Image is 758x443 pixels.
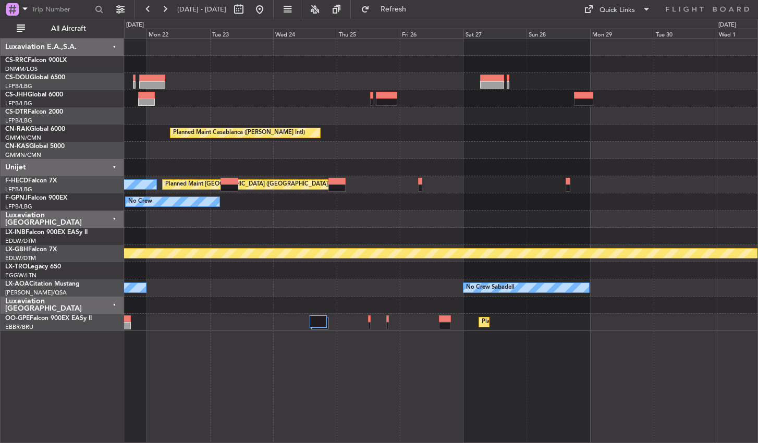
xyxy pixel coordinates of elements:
[5,143,29,150] span: CN-KAS
[5,247,28,253] span: LX-GBH
[5,315,92,322] a: OO-GPEFalcon 900EX EASy II
[5,247,57,253] a: LX-GBHFalcon 7X
[718,21,736,30] div: [DATE]
[177,5,226,14] span: [DATE] - [DATE]
[5,126,30,132] span: CN-RAK
[372,6,415,13] span: Refresh
[5,237,36,245] a: EDLW/DTM
[654,29,717,38] div: Tue 30
[5,178,57,184] a: F-HECDFalcon 7X
[5,57,67,64] a: CS-RRCFalcon 900LX
[579,1,656,18] button: Quick Links
[5,151,41,159] a: GMMN/CMN
[5,134,41,142] a: GMMN/CMN
[5,272,36,279] a: EGGW/LTN
[5,254,36,262] a: EDLW/DTM
[590,29,654,38] div: Mon 29
[5,100,32,107] a: LFPB/LBG
[5,57,28,64] span: CS-RRC
[482,314,670,330] div: Planned Maint [GEOGRAPHIC_DATA] ([GEOGRAPHIC_DATA] National)
[337,29,400,38] div: Thu 25
[5,92,28,98] span: CS-JHH
[5,126,65,132] a: CN-RAKGlobal 6000
[5,315,30,322] span: OO-GPE
[5,82,32,90] a: LFPB/LBG
[5,109,63,115] a: CS-DTRFalcon 2000
[5,195,67,201] a: F-GPNJFalcon 900EX
[32,2,92,17] input: Trip Number
[273,29,337,38] div: Wed 24
[5,109,28,115] span: CS-DTR
[466,280,515,296] div: No Crew Sabadell
[600,5,635,16] div: Quick Links
[165,177,329,192] div: Planned Maint [GEOGRAPHIC_DATA] ([GEOGRAPHIC_DATA])
[5,281,80,287] a: LX-AOACitation Mustang
[5,186,32,193] a: LFPB/LBG
[11,20,113,37] button: All Aircraft
[463,29,527,38] div: Sat 27
[400,29,463,38] div: Fri 26
[5,264,28,270] span: LX-TRO
[5,75,65,81] a: CS-DOUGlobal 6500
[5,264,61,270] a: LX-TROLegacy 650
[5,117,32,125] a: LFPB/LBG
[356,1,419,18] button: Refresh
[5,289,67,297] a: [PERSON_NAME]/QSA
[173,125,305,141] div: Planned Maint Casablanca ([PERSON_NAME] Intl)
[210,29,274,38] div: Tue 23
[5,281,29,287] span: LX-AOA
[5,229,88,236] a: LX-INBFalcon 900EX EASy II
[5,143,65,150] a: CN-KASGlobal 5000
[126,21,144,30] div: [DATE]
[5,92,63,98] a: CS-JHHGlobal 6000
[5,195,28,201] span: F-GPNJ
[146,29,210,38] div: Mon 22
[27,25,110,32] span: All Aircraft
[5,178,28,184] span: F-HECD
[5,229,26,236] span: LX-INB
[5,203,32,211] a: LFPB/LBG
[5,75,30,81] span: CS-DOU
[128,194,152,210] div: No Crew
[527,29,590,38] div: Sun 28
[5,65,38,73] a: DNMM/LOS
[5,323,33,331] a: EBBR/BRU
